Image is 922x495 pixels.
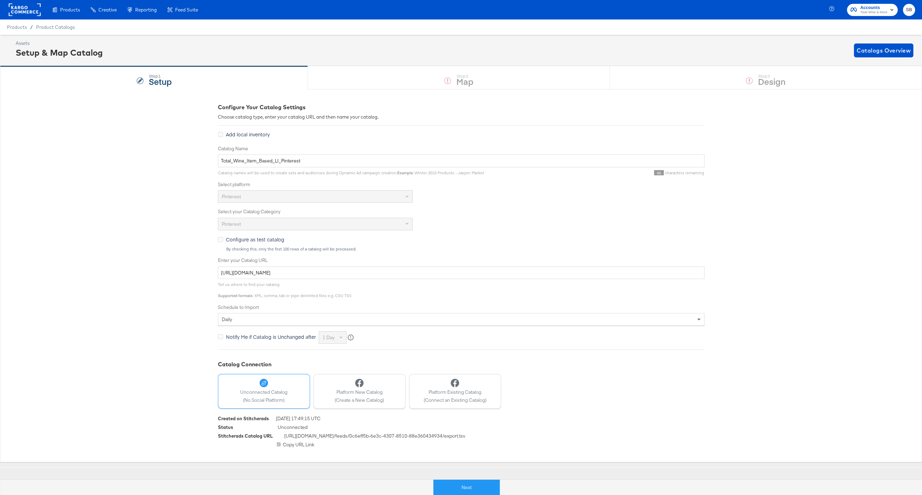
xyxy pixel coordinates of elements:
[149,75,172,87] strong: Setup
[278,424,308,433] span: Unconnected
[98,7,117,13] span: Creative
[226,236,284,243] span: Configure as test catalog
[218,293,253,298] strong: Supported formats
[240,389,287,396] span: Unconnected Catalog
[135,7,157,13] span: Reporting
[847,4,898,16] button: AccountsTotal Wine & More
[60,7,80,13] span: Products
[484,170,704,176] div: characters remaining
[218,304,704,311] label: Schedule to Import
[218,424,233,431] div: Status
[222,221,241,227] span: Pinterest
[218,433,273,439] div: Stitcherads Catalog URL
[27,24,36,30] span: /
[240,397,287,404] span: (No Social Platform)
[226,131,270,138] span: Add local inventory
[16,47,103,58] div: Setup & Map Catalog
[854,43,913,57] button: Catalogs Overview
[323,334,335,341] span: 1 day
[218,154,704,167] input: Name your catalog e.g. My Dynamic Product Catalog
[335,389,384,396] span: Platform New Catalog
[654,170,664,175] span: 66
[424,389,487,396] span: Platform Existing Catalog
[284,433,465,441] span: [URL][DOMAIN_NAME] /feeds/ 0c6eff5b-6e3c-4307-8510-88e360434934 /export.tsv
[222,193,241,200] span: Pinterest
[218,441,704,448] div: Copy URL Link
[218,145,704,152] label: Catalog Name
[397,170,413,175] strong: Example
[218,170,484,175] span: Catalog names will be used to create sets and audiences during Dynamic Ad campaign creation. : Wi...
[335,397,384,404] span: (Create a New Catalog)
[424,397,487,404] span: (Connect an Existing Catalog)
[409,374,501,409] button: Platform Existing Catalog(Connect an Existing Catalog)
[218,374,310,409] button: Unconnected Catalog(No Social Platform)
[16,40,103,47] div: Assets
[149,74,172,79] div: Step: 1
[857,46,911,55] span: Catalogs Overview
[218,415,269,422] div: Created on Stitcherads
[226,333,316,340] span: Notify Me if Catalog is Unchanged after
[218,257,704,264] label: Enter your Catalog URL
[276,415,320,424] span: [DATE] 17:49:15 UTC
[36,24,75,30] a: Product Catalogs
[218,266,704,279] input: Enter Catalog URL, e.g. http://www.example.com/products.xml
[175,7,198,13] span: Feed Suite
[906,6,912,14] span: SB
[313,374,406,409] button: Platform New Catalog(Create a New Catalog)
[218,360,704,368] div: Catalog Connection
[7,24,27,30] span: Products
[218,114,704,120] div: Choose catalog type, enter your catalog URL and then name your catalog.
[218,282,352,298] span: Tell us where to find your catalog. : XML, comma, tab or pipe delimited files e.g. CSV, TSV.
[903,4,915,16] button: SB
[226,247,704,252] div: By checking this, only the first 100 rows of a catalog will be processed.
[218,181,704,188] label: Select platform
[860,4,887,11] span: Accounts
[218,208,704,215] label: Select your Catalog Category
[222,316,232,322] span: daily
[860,10,887,15] span: Total Wine & More
[218,103,704,111] div: Configure Your Catalog Settings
